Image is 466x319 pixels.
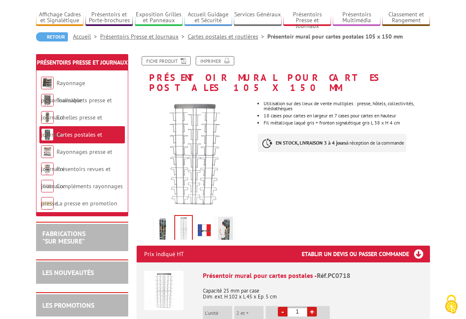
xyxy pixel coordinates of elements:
[333,11,380,25] a: Présentoirs Multimédia
[276,140,346,146] strong: EN STOCK, LIVRAISON 3 à 4 jours
[142,56,191,65] a: Fiche produit
[234,11,281,25] a: Services Généraux
[307,307,317,316] a: +
[144,246,184,262] p: Prix indiqué HT
[36,32,68,41] a: Retour
[175,216,192,242] img: pc0718_porte_cartes_postales_gris.jpg
[184,11,232,25] a: Accueil Guidage et Sécurité
[41,77,54,89] img: Rayonnage personnalisable
[264,101,430,111] li: Utilisation sur des lieux de vente multiples : presse, hôtels, collectivités, médiathèques
[278,307,287,316] a: -
[283,11,331,25] a: Présentoirs Presse et Journaux
[100,33,188,40] a: Présentoirs Presse et Journaux
[36,11,83,25] a: Affichage Cadres et Signalétique
[441,294,462,315] img: Cookies (fenêtre modale)
[196,56,234,65] a: Imprimer
[302,246,430,262] h3: Etablir un devis ou passer commande
[264,120,430,125] li: Fil métallique laqué gris + fronton signalétique gris L 38 x H 4 cm
[155,217,170,243] img: pc0718_gris_cartes_postales.jpg
[41,114,102,138] a: Echelles presse et journaux
[203,282,422,300] p: Capacité 25 mm par case Dim. ext. H 102 x L 45 x Ep. 5 cm
[41,79,85,104] a: Rayonnage personnalisable
[41,165,111,190] a: Présentoirs revues et journaux
[41,182,123,207] a: Compléments rayonnages presse
[197,217,212,243] img: edimeta_produit_fabrique_en_france.jpg
[41,131,102,156] a: Cartes postales et routières
[144,271,184,310] img: Présentoir mural pour cartes postales
[42,229,85,245] a: FABRICATIONS"Sur Mesure"
[135,11,182,25] a: Exposition Grilles et Panneaux
[317,271,350,280] span: Réf.PC0718
[382,11,430,25] a: Classement et Rangement
[218,217,233,243] img: pc0718_porte_cartes_postales_gris_situation.jpg
[137,97,251,212] img: pc0718_porte_cartes_postales_gris.jpg
[85,11,133,25] a: Présentoirs et Porte-brochures
[37,59,128,66] a: Présentoirs Presse et Journaux
[203,271,422,280] div: Présentoir mural pour cartes postales -
[205,310,232,316] p: L'unité
[236,310,264,316] p: 2 et +
[41,96,112,121] a: Tourniquets presse et journaux
[42,268,94,277] a: LES NOUVEAUTÉS
[264,113,430,118] li: 18 cases pour cartes en largeur et 7 cases pour cartes en hauteur
[57,200,117,207] a: La presse en promotion
[188,33,267,40] a: Cartes postales et routières
[258,134,406,152] p: à réception de la commande
[267,32,403,41] li: Présentoir mural pour cartes postales 105 x 150 mm
[41,148,112,173] a: Rayonnages presse et journaux
[42,301,94,309] a: LES PROMOTIONS
[73,33,100,40] a: Accueil
[130,56,436,93] h1: Présentoir mural pour cartes postales 105 x 150 mm
[437,290,466,319] button: Cookies (fenêtre modale)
